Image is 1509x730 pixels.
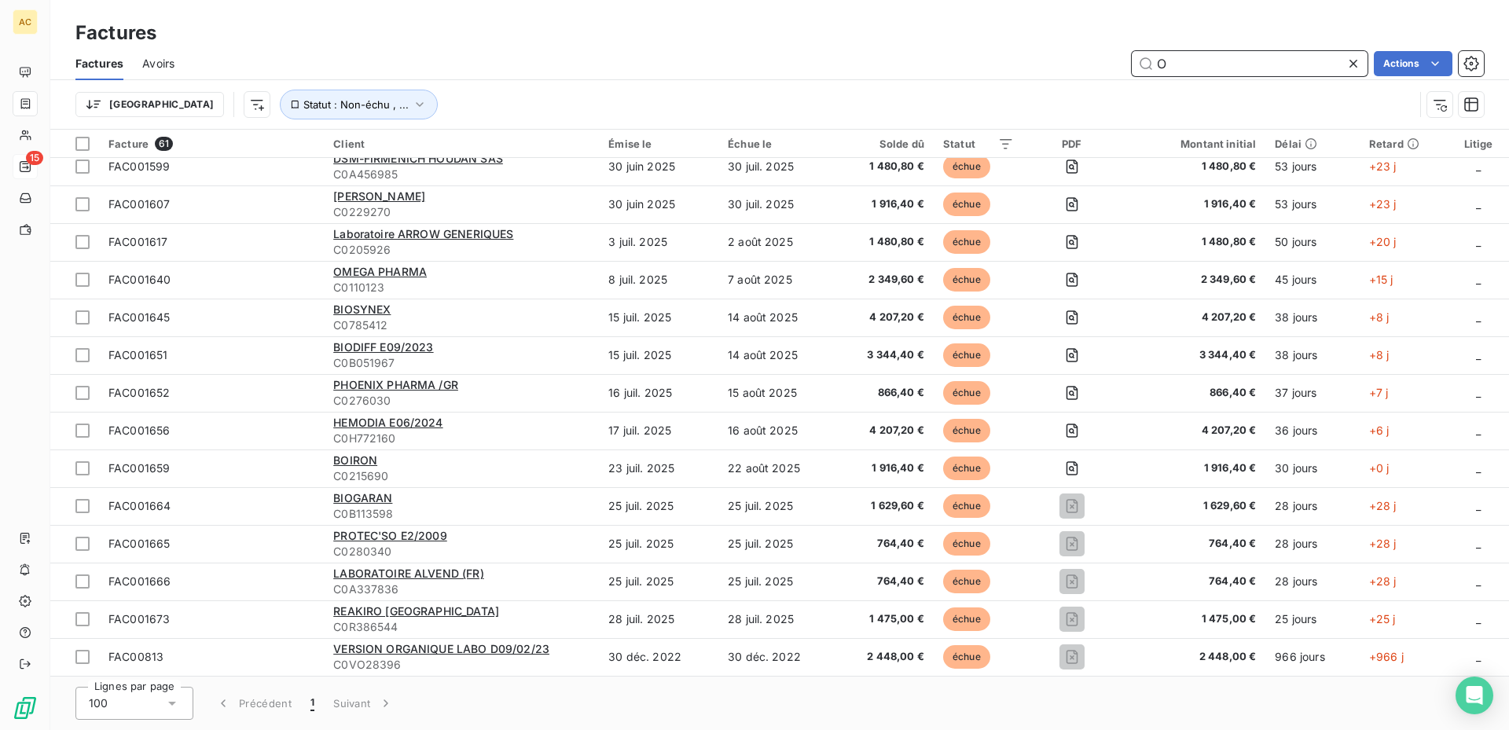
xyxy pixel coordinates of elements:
[1130,385,1256,401] span: 866,40 €
[333,227,513,240] span: Laboratoire ARROW GENERIQUES
[13,9,38,35] div: AC
[1265,374,1359,412] td: 37 jours
[75,56,123,72] span: Factures
[1476,461,1481,475] span: _
[1265,525,1359,563] td: 28 jours
[108,235,167,248] span: FAC001617
[943,193,990,216] span: échue
[1369,273,1393,286] span: +15 j
[599,638,718,676] td: 30 déc. 2022
[108,273,171,286] span: FAC001640
[718,336,837,374] td: 14 août 2025
[333,416,442,429] span: HEMODIA E06/2024
[324,687,403,720] button: Suivant
[108,461,170,475] span: FAC001659
[846,423,924,438] span: 4 207,20 €
[846,159,924,174] span: 1 480,80 €
[333,378,458,391] span: PHOENIX PHARMA /GR
[608,138,709,150] div: Émise le
[718,638,837,676] td: 30 déc. 2022
[599,449,718,487] td: 23 juil. 2025
[333,544,589,559] span: C0280340
[1369,612,1396,625] span: +25 j
[1130,574,1256,589] span: 764,40 €
[943,268,990,292] span: échue
[333,393,589,409] span: C0276030
[1265,449,1359,487] td: 30 jours
[1369,499,1397,512] span: +28 j
[1265,223,1359,261] td: 50 jours
[1130,460,1256,476] span: 1 916,40 €
[718,449,837,487] td: 22 août 2025
[1476,235,1481,248] span: _
[303,98,409,111] span: Statut : Non-échu , ...
[599,600,718,638] td: 28 juil. 2025
[333,355,589,371] span: C0B051967
[333,453,377,467] span: BOIRON
[333,138,589,150] div: Client
[1130,196,1256,212] span: 1 916,40 €
[718,299,837,336] td: 14 août 2025
[728,138,828,150] div: Échue le
[1456,677,1493,714] div: Open Intercom Messenger
[1476,612,1481,625] span: _
[599,487,718,525] td: 25 juil. 2025
[599,412,718,449] td: 17 juil. 2025
[943,570,990,593] span: échue
[333,567,483,580] span: LABORATOIRE ALVEND (FR)
[1265,261,1359,299] td: 45 jours
[333,468,589,484] span: C0215690
[1265,600,1359,638] td: 25 jours
[943,419,990,442] span: échue
[599,185,718,223] td: 30 juin 2025
[718,185,837,223] td: 30 juil. 2025
[599,525,718,563] td: 25 juil. 2025
[943,457,990,480] span: échue
[846,272,924,288] span: 2 349,60 €
[846,460,924,476] span: 1 916,40 €
[718,563,837,600] td: 25 juil. 2025
[1476,348,1481,361] span: _
[1476,197,1481,211] span: _
[1369,197,1397,211] span: +23 j
[1369,310,1390,324] span: +8 j
[846,234,924,250] span: 1 480,80 €
[333,581,589,597] span: C0A337836
[846,536,924,552] span: 764,40 €
[718,374,837,412] td: 15 août 2025
[846,138,924,150] div: Solde dû
[1369,650,1404,663] span: +966 j
[1265,412,1359,449] td: 36 jours
[846,196,924,212] span: 1 916,40 €
[1130,272,1256,288] span: 2 349,60 €
[1369,537,1397,550] span: +28 j
[599,374,718,412] td: 16 juil. 2025
[1369,348,1390,361] span: +8 j
[599,299,718,336] td: 15 juil. 2025
[310,695,314,711] span: 1
[333,189,425,203] span: [PERSON_NAME]
[1476,499,1481,512] span: _
[1476,574,1481,588] span: _
[108,310,170,324] span: FAC001645
[1130,611,1256,627] span: 1 475,00 €
[280,90,438,119] button: Statut : Non-échu , ...
[1130,159,1256,174] span: 1 480,80 €
[599,261,718,299] td: 8 juil. 2025
[108,650,163,663] span: FAC00813
[1476,310,1481,324] span: _
[943,607,990,631] span: échue
[846,611,924,627] span: 1 475,00 €
[943,645,990,669] span: échue
[1369,235,1397,248] span: +20 j
[1369,138,1438,150] div: Retard
[1476,537,1481,550] span: _
[1130,234,1256,250] span: 1 480,80 €
[718,412,837,449] td: 16 août 2025
[75,19,156,47] h3: Factures
[1265,148,1359,185] td: 53 jours
[1476,160,1481,173] span: _
[943,138,1014,150] div: Statut
[846,385,924,401] span: 866,40 €
[1130,649,1256,665] span: 2 448,00 €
